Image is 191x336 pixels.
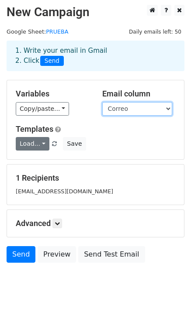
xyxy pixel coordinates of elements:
a: Load... [16,137,49,151]
h2: New Campaign [7,5,184,20]
a: Send Test Email [78,246,145,263]
small: [EMAIL_ADDRESS][DOMAIN_NAME] [16,188,113,195]
a: Templates [16,124,53,134]
button: Save [63,137,86,151]
a: Daily emails left: 50 [126,28,184,35]
a: Send [7,246,35,263]
h5: Advanced [16,219,175,228]
span: Daily emails left: 50 [126,27,184,37]
h5: 1 Recipients [16,173,175,183]
h5: Variables [16,89,89,99]
a: Copy/paste... [16,102,69,116]
iframe: Chat Widget [147,294,191,336]
div: Widget de chat [147,294,191,336]
h5: Email column [102,89,176,99]
span: Send [40,56,64,66]
div: 1. Write your email in Gmail 2. Click [9,46,182,66]
a: Preview [38,246,76,263]
small: Google Sheet: [7,28,69,35]
a: PRUEBA [46,28,68,35]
